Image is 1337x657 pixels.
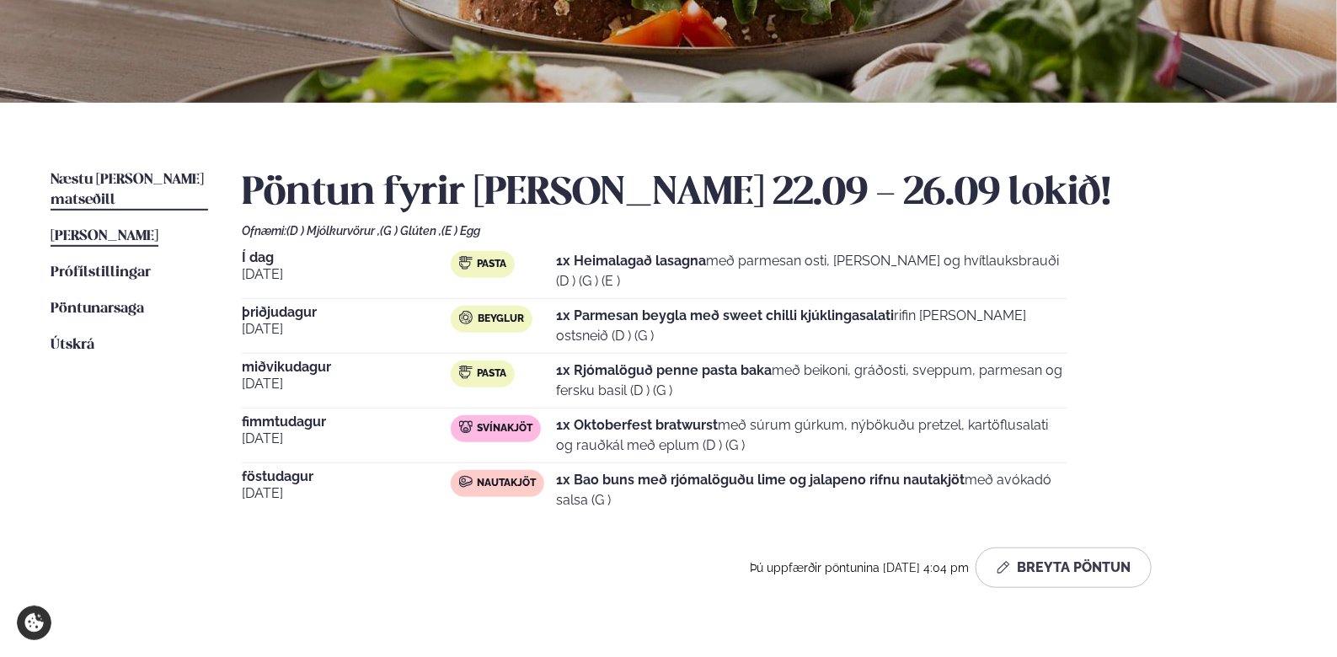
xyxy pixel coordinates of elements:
[51,229,158,243] span: [PERSON_NAME]
[556,307,894,323] strong: 1x Parmesan beygla með sweet chilli kjúklingasalati
[750,561,969,574] span: Þú uppfærðir pöntunina [DATE] 4:04 pm
[17,606,51,640] a: Cookie settings
[477,422,532,435] span: Svínakjöt
[556,361,1067,401] p: með beikoni, gráðosti, sveppum, parmesan og fersku basil (D ) (G )
[242,429,451,449] span: [DATE]
[477,367,506,381] span: Pasta
[556,470,1067,510] p: með avókadó salsa (G )
[380,224,441,238] span: (G ) Glúten ,
[51,263,151,283] a: Prófílstillingar
[242,224,1286,238] div: Ofnæmi:
[459,256,473,270] img: pasta.svg
[51,170,208,211] a: Næstu [PERSON_NAME] matseðill
[477,258,506,271] span: Pasta
[459,475,473,489] img: beef.svg
[441,224,480,238] span: (E ) Egg
[242,415,451,429] span: fimmtudagur
[242,251,451,264] span: Í dag
[51,338,94,352] span: Útskrá
[556,417,718,433] strong: 1x Oktoberfest bratwurst
[51,299,144,319] a: Pöntunarsaga
[51,227,158,247] a: [PERSON_NAME]
[556,306,1067,346] p: rifin [PERSON_NAME] ostsneið (D ) (G )
[477,477,536,490] span: Nautakjöt
[976,547,1152,588] button: Breyta Pöntun
[242,319,451,339] span: [DATE]
[242,306,451,319] span: þriðjudagur
[459,311,473,324] img: bagle-new-16px.svg
[556,251,1067,291] p: með parmesan osti, [PERSON_NAME] og hvítlauksbrauði (D ) (G ) (E )
[51,335,94,355] a: Útskrá
[242,264,451,285] span: [DATE]
[242,170,1286,217] h2: Pöntun fyrir [PERSON_NAME] 22.09 - 26.09 lokið!
[478,312,524,326] span: Beyglur
[242,374,451,394] span: [DATE]
[51,265,151,280] span: Prófílstillingar
[51,173,204,207] span: Næstu [PERSON_NAME] matseðill
[242,470,451,483] span: föstudagur
[556,415,1067,456] p: með súrum gúrkum, nýbökuðu pretzel, kartöflusalati og rauðkál með eplum (D ) (G )
[242,361,451,374] span: miðvikudagur
[556,472,965,488] strong: 1x Bao buns með rjómalöguðu lime og jalapeno rifnu nautakjöt
[459,420,473,434] img: pork.svg
[286,224,380,238] span: (D ) Mjólkurvörur ,
[242,483,451,504] span: [DATE]
[51,302,144,316] span: Pöntunarsaga
[459,366,473,379] img: pasta.svg
[556,362,772,378] strong: 1x Rjómalöguð penne pasta baka
[556,253,706,269] strong: 1x Heimalagað lasagna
